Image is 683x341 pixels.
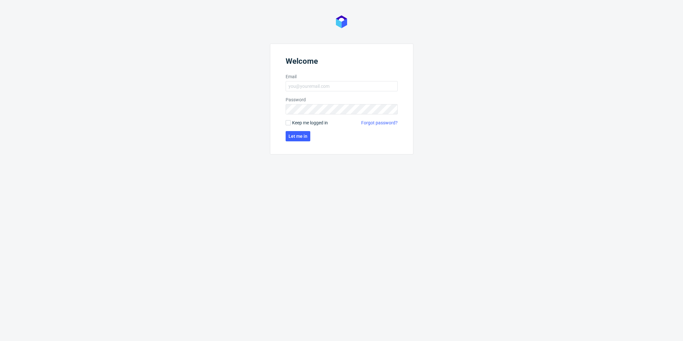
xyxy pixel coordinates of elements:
a: Forgot password? [361,120,398,126]
span: Keep me logged in [292,120,328,126]
label: Email [286,73,398,80]
input: you@youremail.com [286,81,398,91]
label: Password [286,96,398,103]
span: Let me in [289,134,307,138]
header: Welcome [286,57,398,68]
button: Let me in [286,131,310,141]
